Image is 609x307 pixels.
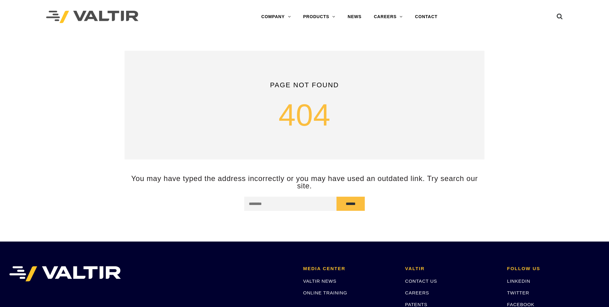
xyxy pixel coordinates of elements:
a: FACEBOOK [507,302,535,307]
h3: Page not found [134,81,475,89]
a: NEWS [341,11,368,23]
a: CAREERS [405,290,429,295]
a: PRODUCTS [297,11,341,23]
a: CAREERS [368,11,409,23]
h2: FOLLOW US [507,266,600,271]
h2: VALTIR [405,266,498,271]
a: CONTACT US [405,278,437,284]
a: ONLINE TRAINING [303,290,347,295]
a: LINKEDIN [507,278,531,284]
p: You may have typed the address incorrectly or you may have used an outdated link. Try search our ... [125,175,484,189]
a: CONTACT [409,11,444,23]
h1: 404 [134,98,475,132]
a: PATENTS [405,302,428,307]
h2: MEDIA CENTER [303,266,396,271]
a: TWITTER [507,290,529,295]
a: VALTIR NEWS [303,278,336,284]
a: COMPANY [255,11,297,23]
img: VALTIR [9,266,121,281]
img: Valtir [46,11,138,23]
